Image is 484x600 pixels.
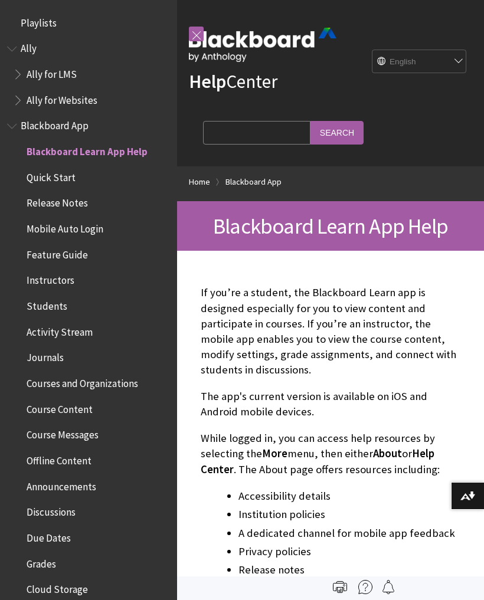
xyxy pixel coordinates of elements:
[21,39,37,55] span: Ally
[27,528,71,544] span: Due Dates
[21,13,57,29] span: Playlists
[201,431,460,477] p: While logged in, you can access help resources by selecting the menu, then either or . The About ...
[27,554,56,570] span: Grades
[225,175,282,189] a: Blackboard App
[189,175,210,189] a: Home
[358,580,372,594] img: More help
[27,451,91,467] span: Offline Content
[27,142,148,158] span: Blackboard Learn App Help
[7,39,170,110] nav: Book outline for Anthology Ally Help
[27,168,76,183] span: Quick Start
[333,580,347,594] img: Print
[27,90,97,106] span: Ally for Websites
[372,50,467,74] select: Site Language Selector
[27,348,64,364] span: Journals
[201,447,434,476] span: Help Center
[373,447,402,460] span: About
[238,506,460,523] li: Institution policies
[21,116,89,132] span: Blackboard App
[27,373,138,389] span: Courses and Organizations
[27,64,77,80] span: Ally for LMS
[27,245,88,261] span: Feature Guide
[238,525,460,542] li: A dedicated channel for mobile app feedback
[201,389,460,419] p: The app's current version is available on iOS and Android mobile devices.
[201,285,460,378] p: If you’re a student, the Blackboard Learn app is designed especially for you to view content and ...
[189,28,336,62] img: Blackboard by Anthology
[189,70,277,93] a: HelpCenter
[262,447,287,460] span: More
[27,579,88,595] span: Cloud Storage
[27,219,103,235] span: Mobile Auto Login
[27,502,76,518] span: Discussions
[238,543,460,560] li: Privacy policies
[7,13,170,33] nav: Book outline for Playlists
[27,322,93,338] span: Activity Stream
[213,212,448,240] span: Blackboard Learn App Help
[310,121,364,144] input: Search
[189,70,226,93] strong: Help
[381,580,395,594] img: Follow this page
[27,296,67,312] span: Students
[27,425,99,441] span: Course Messages
[27,271,74,287] span: Instructors
[27,477,96,493] span: Announcements
[27,194,88,209] span: Release Notes
[27,399,93,415] span: Course Content
[238,562,460,578] li: Release notes
[238,488,460,504] li: Accessibility details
